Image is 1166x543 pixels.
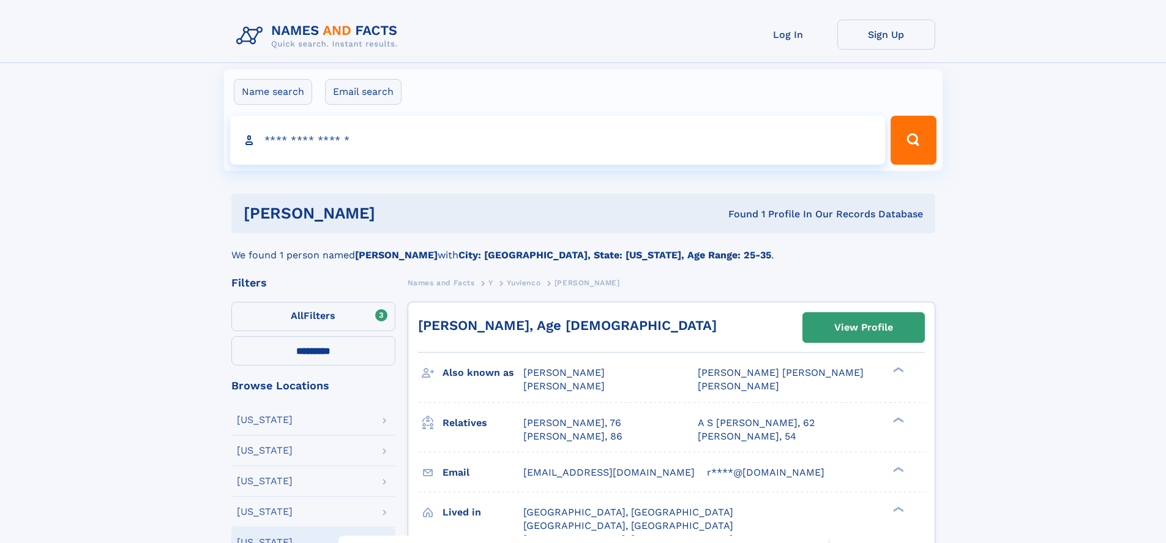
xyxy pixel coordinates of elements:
[231,277,395,288] div: Filters
[443,362,523,383] h3: Also known as
[443,502,523,523] h3: Lived in
[244,206,552,221] h1: [PERSON_NAME]
[523,380,605,392] span: [PERSON_NAME]
[698,430,796,443] a: [PERSON_NAME], 54
[523,430,622,443] a: [PERSON_NAME], 86
[231,20,408,53] img: Logo Names and Facts
[443,462,523,483] h3: Email
[231,302,395,331] label: Filters
[237,446,293,455] div: [US_STATE]
[458,249,771,261] b: City: [GEOGRAPHIC_DATA], State: [US_STATE], Age Range: 25-35
[523,520,733,531] span: [GEOGRAPHIC_DATA], [GEOGRAPHIC_DATA]
[890,505,905,513] div: ❯
[408,275,475,290] a: Names and Facts
[443,413,523,433] h3: Relatives
[507,279,540,287] span: Yuvienco
[523,416,621,430] a: [PERSON_NAME], 76
[523,367,605,378] span: [PERSON_NAME]
[237,507,293,517] div: [US_STATE]
[890,416,905,424] div: ❯
[555,279,620,287] span: [PERSON_NAME]
[890,366,905,374] div: ❯
[891,116,936,165] button: Search Button
[834,313,893,342] div: View Profile
[488,275,493,290] a: Y
[237,476,293,486] div: [US_STATE]
[698,416,815,430] a: A S [PERSON_NAME], 62
[698,367,864,378] span: [PERSON_NAME] [PERSON_NAME]
[523,466,695,478] span: [EMAIL_ADDRESS][DOMAIN_NAME]
[230,116,886,165] input: search input
[237,415,293,425] div: [US_STATE]
[551,208,923,221] div: Found 1 Profile In Our Records Database
[803,313,924,342] a: View Profile
[231,380,395,391] div: Browse Locations
[325,79,402,105] label: Email search
[507,275,540,290] a: Yuvienco
[890,465,905,473] div: ❯
[488,279,493,287] span: Y
[231,233,935,263] div: We found 1 person named with .
[698,380,779,392] span: [PERSON_NAME]
[234,79,312,105] label: Name search
[291,310,304,321] span: All
[837,20,935,50] a: Sign Up
[523,506,733,518] span: [GEOGRAPHIC_DATA], [GEOGRAPHIC_DATA]
[418,318,717,333] a: [PERSON_NAME], Age [DEMOGRAPHIC_DATA]
[739,20,837,50] a: Log In
[355,249,438,261] b: [PERSON_NAME]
